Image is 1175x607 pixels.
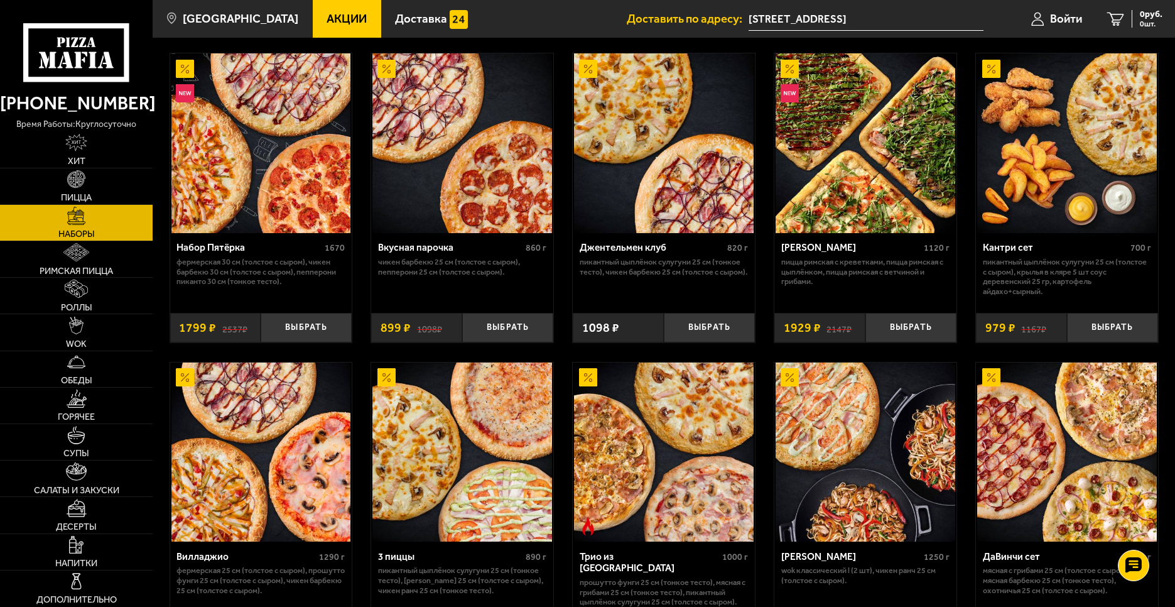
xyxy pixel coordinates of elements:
[176,60,194,78] img: Акционный
[66,339,87,348] span: WOK
[417,322,442,334] s: 1098 ₽
[378,566,546,595] p: Пикантный цыплёнок сулугуни 25 см (тонкое тесто), [PERSON_NAME] 25 см (толстое с сыром), Чикен Ра...
[1140,20,1162,28] span: 0 шт.
[319,552,345,562] span: 1290 г
[222,322,247,334] s: 2537 ₽
[776,363,955,542] img: Вилла Капри
[985,322,1015,334] span: 979 ₽
[61,193,92,202] span: Пицца
[784,322,821,334] span: 1929 ₽
[377,60,396,78] img: Акционный
[573,53,755,233] a: АкционныйДжентельмен клуб
[395,13,447,25] span: Доставка
[977,53,1157,233] img: Кантри сет
[261,313,352,343] button: Выбрать
[63,449,89,457] span: Супы
[1130,243,1151,253] span: 700 г
[40,266,113,275] span: Римская пицца
[176,368,194,386] img: Акционный
[58,229,95,238] span: Наборы
[781,84,799,102] img: Новинка
[61,303,92,312] span: Роллы
[381,322,411,334] span: 899 ₽
[170,363,352,542] a: АкционныйВилладжио
[976,53,1158,233] a: АкционныйКантри сет
[826,322,852,334] s: 2147 ₽
[526,552,546,562] span: 890 г
[924,243,950,253] span: 1120 г
[372,53,552,233] img: Вкусная парочка
[1140,10,1162,19] span: 0 руб.
[781,60,799,78] img: Акционный
[68,156,85,165] span: Хит
[781,566,950,585] p: Wok классический L (2 шт), Чикен Ранч 25 см (толстое с сыром).
[1050,13,1082,25] span: Войти
[982,368,1000,386] img: Акционный
[580,257,748,276] p: Пикантный цыплёнок сулугуни 25 см (тонкое тесто), Чикен Барбекю 25 см (толстое с сыром).
[371,363,553,542] a: Акционный3 пиццы
[573,363,755,542] a: АкционныйОстрое блюдоТрио из Рио
[1021,322,1046,334] s: 1167 ₽
[176,84,194,102] img: Новинка
[325,243,345,253] span: 1670
[983,566,1151,595] p: Мясная с грибами 25 см (толстое с сыром), Мясная Барбекю 25 см (тонкое тесто), Охотничья 25 см (т...
[865,313,956,343] button: Выбрать
[372,363,552,542] img: 3 пиццы
[781,368,799,386] img: Акционный
[377,368,396,386] img: Акционный
[580,577,748,607] p: Прошутто Фунги 25 см (тонкое тесто), Мясная с грибами 25 см (тонкое тесто), Пикантный цыплёнок су...
[61,376,92,385] span: Обеды
[774,363,956,542] a: АкционныйВилла Капри
[580,551,719,574] div: Трио из [GEOGRAPHIC_DATA]
[579,517,597,535] img: Острое блюдо
[55,559,97,567] span: Напитки
[36,595,117,604] span: Дополнительно
[462,313,553,343] button: Выбрать
[450,10,468,28] img: 15daf4d41897b9f0e9f617042186c801.svg
[664,313,755,343] button: Выбрать
[56,522,97,531] span: Десерты
[170,53,352,233] a: АкционныйНовинкаНабор Пятёрка
[176,257,345,287] p: Фермерская 30 см (толстое с сыром), Чикен Барбекю 30 см (толстое с сыром), Пепперони Пиканто 30 с...
[58,412,95,421] span: Горячее
[776,53,955,233] img: Мама Миа
[982,60,1000,78] img: Акционный
[579,368,597,386] img: Акционный
[378,257,546,276] p: Чикен Барбекю 25 см (толстое с сыром), Пепперони 25 см (толстое с сыром).
[727,243,748,253] span: 820 г
[327,13,367,25] span: Акции
[1067,313,1158,343] button: Выбрать
[378,551,523,563] div: 3 пиццы
[983,242,1127,254] div: Кантри сет
[924,552,950,562] span: 1250 г
[976,363,1158,542] a: АкционныйДаВинчи сет
[34,486,119,495] span: Салаты и закуски
[781,257,950,287] p: Пицца Римская с креветками, Пицца Римская с цыплёнком, Пицца Римская с ветчиной и грибами.
[781,242,921,254] div: [PERSON_NAME]
[171,363,351,542] img: Вилладжио
[627,13,749,25] span: Доставить по адресу:
[574,53,754,233] img: Джентельмен клуб
[171,53,351,233] img: Набор Пятёрка
[781,551,921,563] div: [PERSON_NAME]
[176,566,345,595] p: Фермерская 25 см (толстое с сыром), Прошутто Фунги 25 см (толстое с сыром), Чикен Барбекю 25 см (...
[977,363,1157,542] img: ДаВинчи сет
[176,242,322,254] div: Набор Пятёрка
[579,60,597,78] img: Акционный
[774,53,956,233] a: АкционныйНовинкаМама Миа
[983,551,1122,563] div: ДаВинчи сет
[983,257,1151,296] p: Пикантный цыплёнок сулугуни 25 см (толстое с сыром), крылья в кляре 5 шт соус деревенский 25 гр, ...
[179,322,216,334] span: 1799 ₽
[582,322,619,334] span: 1098 ₽
[526,243,546,253] span: 860 г
[183,13,298,25] span: [GEOGRAPHIC_DATA]
[378,242,523,254] div: Вкусная парочка
[722,552,748,562] span: 1000 г
[574,363,754,542] img: Трио из Рио
[749,8,983,31] input: Ваш адрес доставки
[580,242,724,254] div: Джентельмен клуб
[371,53,553,233] a: АкционныйВкусная парочка
[176,551,316,563] div: Вилладжио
